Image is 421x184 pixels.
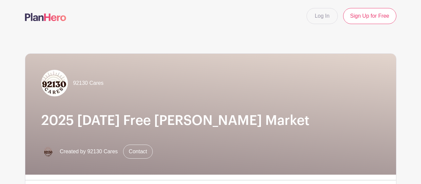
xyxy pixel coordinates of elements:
[41,70,68,97] img: 92130%20logo.jpg
[25,13,66,21] img: logo-507f7623f17ff9eddc593b1ce0a138ce2505c220e1c5a4e2b4648c50719b7d32.svg
[73,79,104,87] span: 92130 Cares
[41,113,380,129] h1: 2025 [DATE] Free [PERSON_NAME] Market
[41,145,55,158] img: Untitled-Artwork%20(4).png
[343,8,396,24] a: Sign Up for Free
[123,145,153,159] a: Contact
[60,148,118,156] span: Created by 92130 Cares
[307,8,338,24] a: Log In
